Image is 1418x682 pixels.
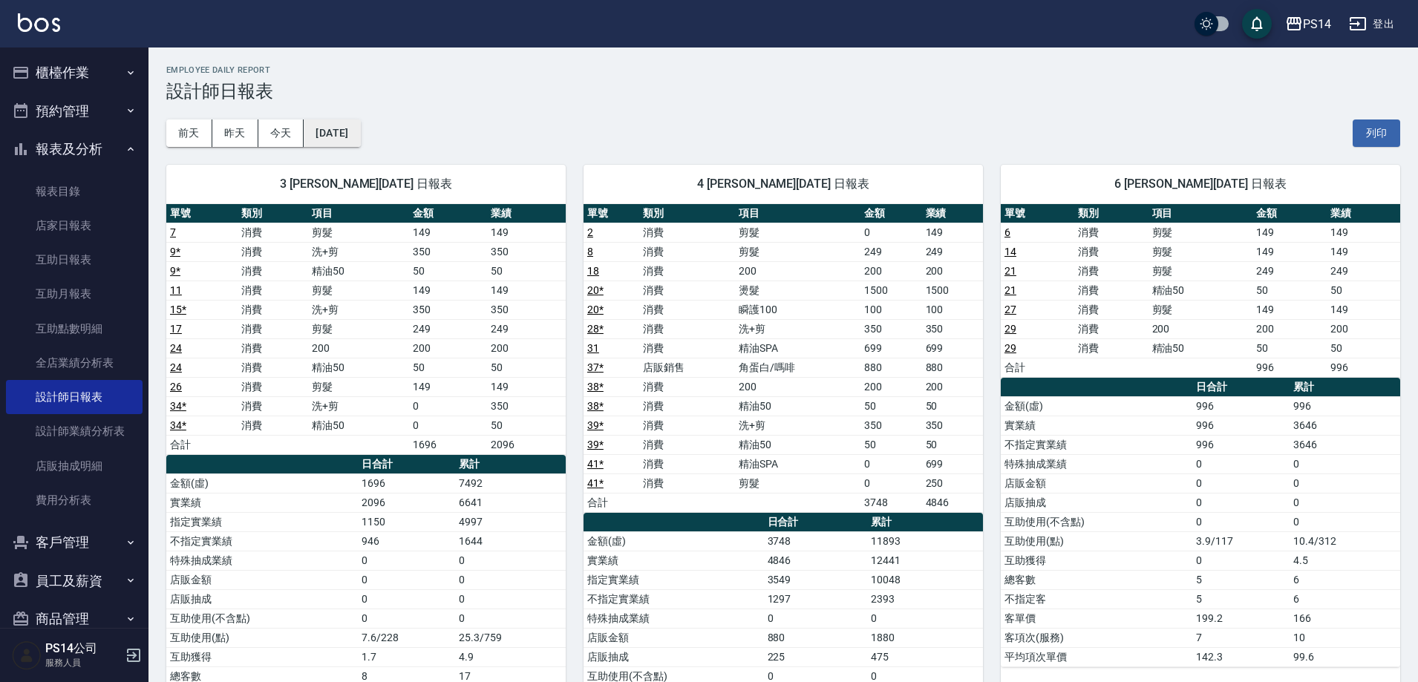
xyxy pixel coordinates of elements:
[487,204,566,223] th: 業績
[6,92,143,131] button: 預約管理
[212,119,258,147] button: 昨天
[1327,261,1400,281] td: 249
[584,589,764,609] td: 不指定實業績
[639,261,736,281] td: 消費
[584,531,764,551] td: 金額(虛)
[487,223,566,242] td: 149
[6,53,143,92] button: 櫃檯作業
[166,473,358,493] td: 金額(虛)
[1001,493,1192,512] td: 店販抽成
[587,226,593,238] a: 2
[455,455,566,474] th: 累計
[308,223,409,242] td: 剪髮
[184,177,548,191] span: 3 [PERSON_NAME][DATE] 日報表
[735,338,860,358] td: 精油SPA
[6,243,143,277] a: 互助日報表
[735,377,860,396] td: 200
[1001,378,1400,667] table: a dense table
[1192,396,1290,416] td: 996
[764,628,868,647] td: 880
[455,570,566,589] td: 0
[860,493,921,512] td: 3748
[922,204,983,223] th: 業績
[867,531,983,551] td: 11893
[860,338,921,358] td: 699
[409,338,487,358] td: 200
[170,226,176,238] a: 7
[867,609,983,628] td: 0
[1242,9,1272,39] button: save
[1290,589,1400,609] td: 6
[308,261,409,281] td: 精油50
[166,647,358,666] td: 互助獲得
[409,416,487,435] td: 0
[1327,338,1400,358] td: 50
[6,277,143,311] a: 互助月報表
[1252,281,1326,300] td: 50
[358,609,455,628] td: 0
[1192,416,1290,435] td: 996
[1074,223,1148,242] td: 消費
[922,473,983,493] td: 250
[860,223,921,242] td: 0
[860,416,921,435] td: 350
[1327,319,1400,338] td: 200
[735,319,860,338] td: 洗+剪
[584,204,639,223] th: 單號
[166,204,238,223] th: 單號
[1252,242,1326,261] td: 149
[12,640,42,670] img: Person
[1290,531,1400,551] td: 10.4/312
[170,361,182,373] a: 24
[308,300,409,319] td: 洗+剪
[764,551,868,570] td: 4846
[409,435,487,454] td: 1696
[1149,319,1253,338] td: 200
[922,242,983,261] td: 249
[487,300,566,319] td: 350
[1004,323,1016,335] a: 29
[735,261,860,281] td: 200
[735,416,860,435] td: 洗+剪
[1290,473,1400,493] td: 0
[18,13,60,32] img: Logo
[1327,300,1400,319] td: 149
[1192,454,1290,473] td: 0
[867,589,983,609] td: 2393
[409,300,487,319] td: 350
[1192,435,1290,454] td: 996
[1004,246,1016,258] a: 14
[584,204,983,513] table: a dense table
[166,531,358,551] td: 不指定實業績
[409,396,487,416] td: 0
[409,204,487,223] th: 金額
[45,641,121,656] h5: PS14公司
[1192,531,1290,551] td: 3.9/117
[358,531,455,551] td: 946
[304,119,360,147] button: [DATE]
[601,177,965,191] span: 4 [PERSON_NAME][DATE] 日報表
[860,319,921,338] td: 350
[1074,281,1148,300] td: 消費
[639,435,736,454] td: 消費
[1149,242,1253,261] td: 剪髮
[1149,338,1253,358] td: 精油50
[409,377,487,396] td: 149
[455,589,566,609] td: 0
[922,416,983,435] td: 350
[860,454,921,473] td: 0
[860,242,921,261] td: 249
[308,281,409,300] td: 剪髮
[487,396,566,416] td: 350
[409,281,487,300] td: 149
[166,609,358,628] td: 互助使用(不含點)
[867,513,983,532] th: 累計
[1001,204,1400,378] table: a dense table
[1252,319,1326,338] td: 200
[764,589,868,609] td: 1297
[1001,531,1192,551] td: 互助使用(點)
[860,261,921,281] td: 200
[922,223,983,242] td: 149
[922,261,983,281] td: 200
[238,281,309,300] td: 消費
